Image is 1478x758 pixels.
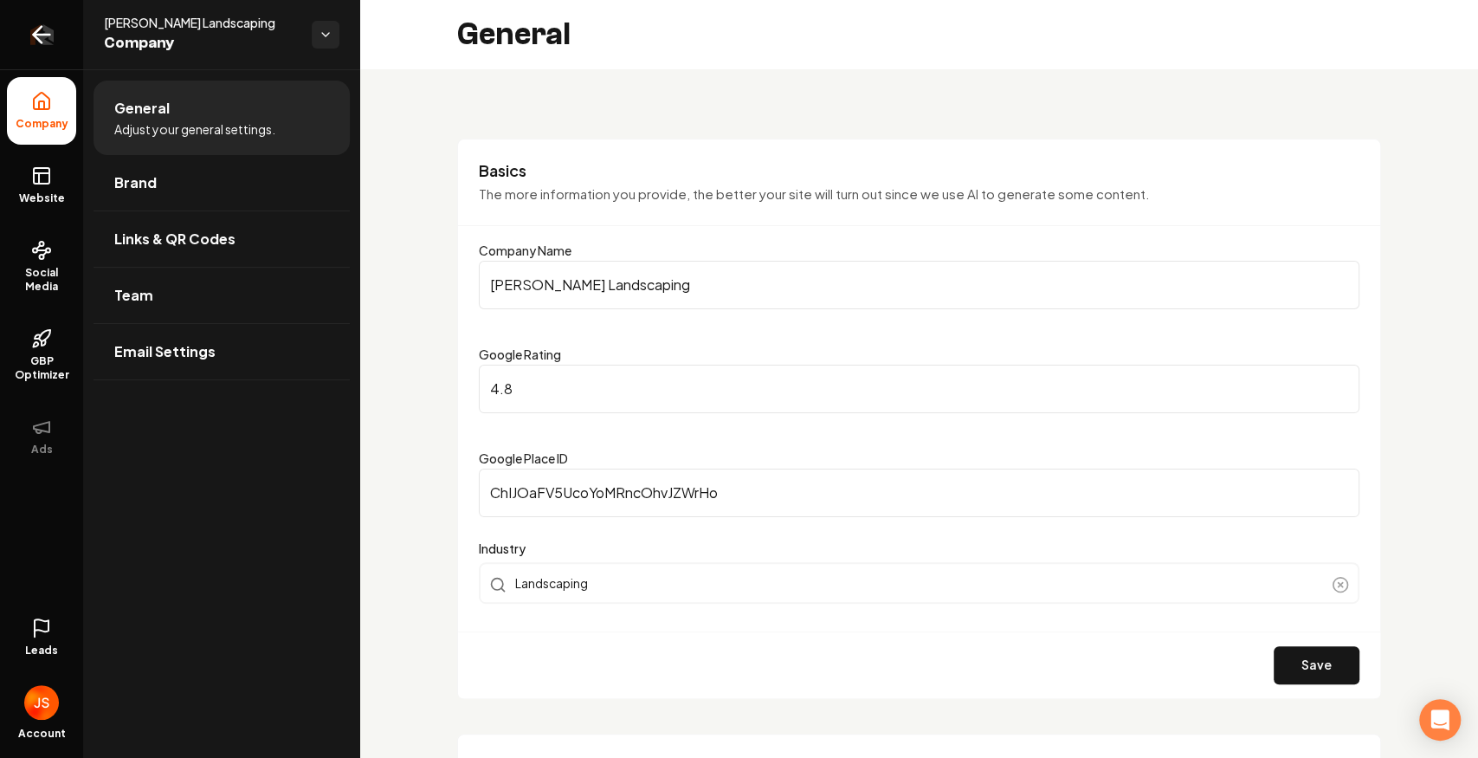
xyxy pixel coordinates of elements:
span: Company [104,31,298,55]
span: Ads [24,443,60,457]
h3: Basics [479,160,1359,181]
a: GBP Optimizer [7,314,76,396]
label: Industry [479,538,1359,559]
input: Google Place ID [479,469,1359,517]
button: Ads [7,403,76,470]
span: Website [12,191,72,205]
span: Account [18,727,66,741]
a: Website [7,152,76,219]
p: The more information you provide, the better your site will turn out since we use AI to generate ... [479,185,1359,204]
span: Company [9,117,75,131]
label: Company Name [479,243,571,258]
span: Brand [114,172,157,193]
span: Leads [25,644,58,658]
button: Open user button [24,678,59,720]
a: Email Settings [94,324,350,379]
a: Brand [94,155,350,211]
label: Google Place ID [479,450,568,466]
label: Google Rating [479,347,561,362]
span: [PERSON_NAME] Landscaping [104,14,298,31]
h2: General [457,17,571,52]
input: Company Name [479,261,1359,309]
span: Email Settings [114,341,216,362]
span: Social Media [7,266,76,294]
img: James Shamoun [24,685,59,720]
button: Save [1274,646,1359,684]
a: Links & QR Codes [94,211,350,267]
span: General [114,98,170,119]
input: Google Rating [479,365,1359,413]
span: Team [114,285,153,306]
a: Team [94,268,350,323]
span: Adjust your general settings. [114,120,275,138]
span: GBP Optimizer [7,354,76,382]
span: Links & QR Codes [114,229,236,249]
a: Leads [7,604,76,671]
a: Social Media [7,226,76,308]
div: Open Intercom Messenger [1419,699,1461,741]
